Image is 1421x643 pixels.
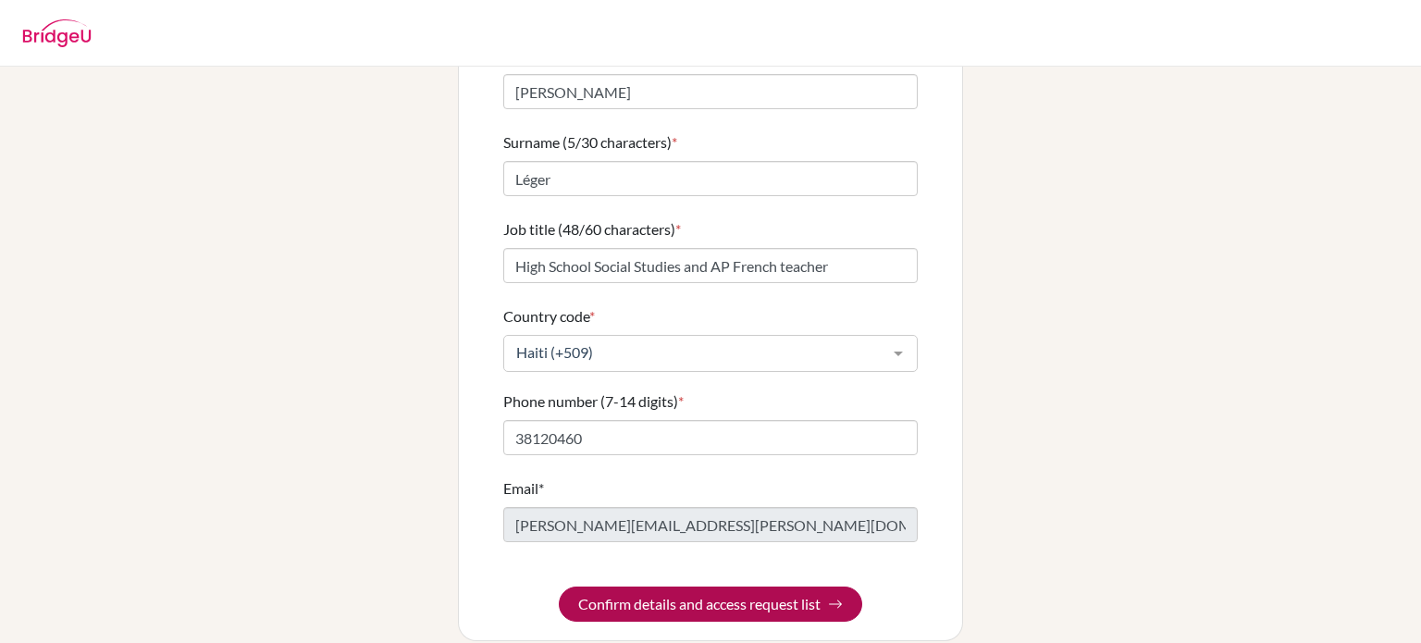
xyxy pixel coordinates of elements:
[503,248,918,283] input: Enter your job title
[503,305,595,328] label: Country code
[828,597,843,612] img: Arrow right
[503,420,918,455] input: Enter your number
[503,74,918,109] input: Enter your first name
[512,343,880,362] span: Haiti (+509)
[503,477,544,500] label: Email*
[559,587,862,622] button: Confirm details and access request list
[503,161,918,196] input: Enter your surname
[503,131,677,154] label: Surname (5/30 characters)
[503,218,681,241] label: Job title (48/60 characters)
[503,390,684,413] label: Phone number (7-14 digits)
[22,19,92,47] img: BridgeU logo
